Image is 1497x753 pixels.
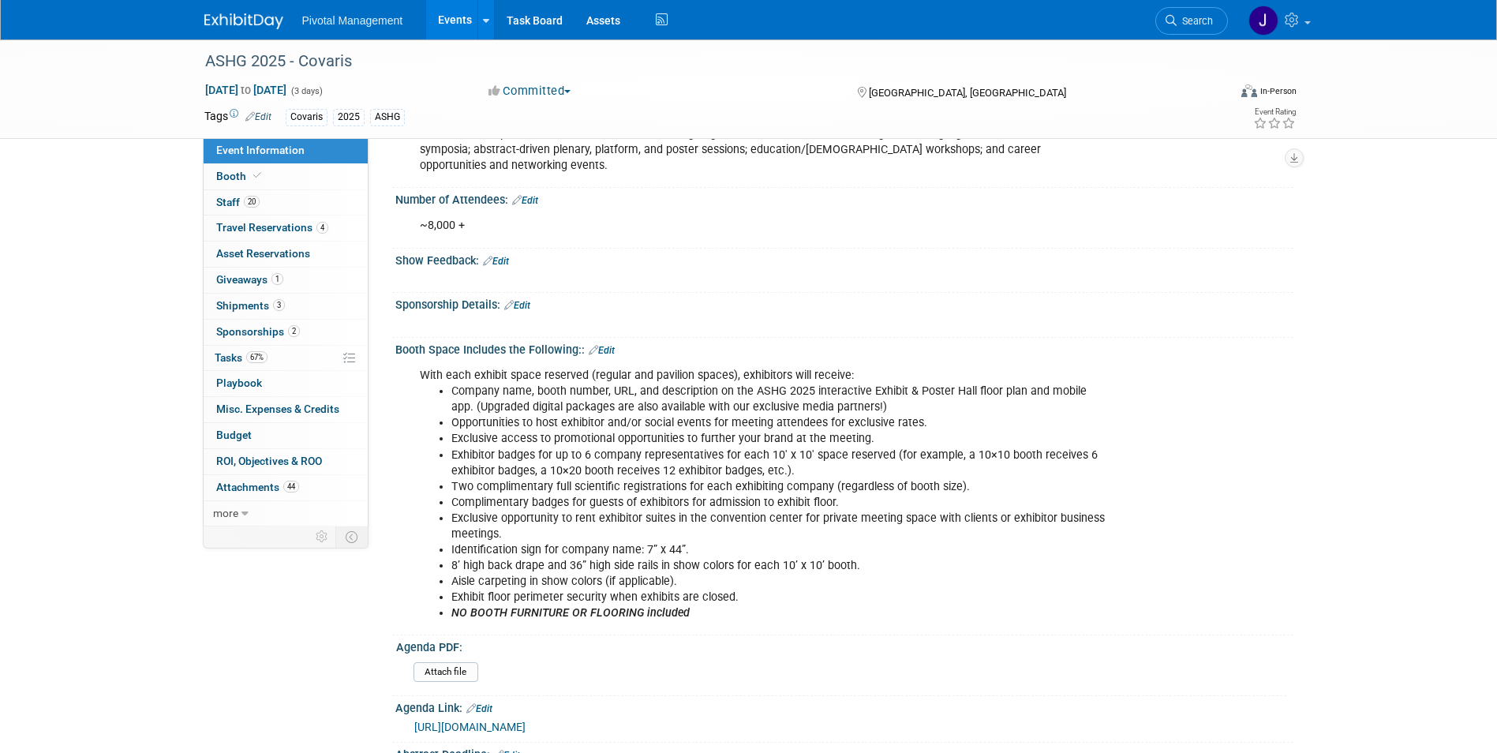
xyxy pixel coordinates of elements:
[216,299,285,312] span: Shipments
[396,635,1286,655] div: Agenda PDF:
[504,300,530,311] a: Edit
[409,103,1120,182] div: The ASHG Annual Meeting is the largest human genetics and genomics meeting and exposition in the ...
[245,111,271,122] a: Edit
[451,606,690,620] b: NO BOOTH FURNITURE OR FLOORING included
[451,574,1110,590] li: Aisle carpeting in show colors (if applicable).
[466,703,492,714] a: Edit
[1248,6,1278,36] img: Jessica Gatton
[395,338,1293,358] div: Booth Space Includes the Following::
[451,542,1110,558] li: Identification sign for company name: 7” x 44”.
[288,325,300,337] span: 2
[204,501,368,526] a: more
[451,415,1110,431] li: Opportunities to host exhibitor and/or social events for meeting attendees for exclusive rates.
[216,144,305,156] span: Event Information
[512,195,538,206] a: Edit
[204,215,368,241] a: Travel Reservations4
[409,210,1120,242] div: ~8,000 +
[286,109,327,126] div: Covaris
[244,196,260,208] span: 20
[283,481,299,493] span: 44
[238,84,253,96] span: to
[1135,82,1297,106] div: Event Format
[395,188,1293,208] div: Number of Attendees:
[451,558,1110,574] li: 8’ high back drape and 36” high side rails in show colors for each 10’ x 10’ booth.
[204,475,368,500] a: Attachments44
[216,325,300,338] span: Sponsorships
[204,13,283,29] img: ExhibitDay
[204,190,368,215] a: Staff20
[246,351,268,363] span: 67%
[451,590,1110,605] li: Exhibit floor perimeter security when exhibits are closed.
[589,345,615,356] a: Edit
[451,495,1110,511] li: Complimentary badges for guests of exhibitors for admission to exhibit floor.
[216,455,322,467] span: ROI, Objectives & ROO
[451,448,1110,479] li: Exhibitor badges for up to 6 company representatives for each 10′ x 10′ space reserved (for examp...
[216,196,260,208] span: Staff
[204,268,368,293] a: Giveaways1
[1253,108,1296,116] div: Event Rating
[395,249,1293,269] div: Show Feedback:
[204,83,287,97] span: [DATE] [DATE]
[216,376,262,389] span: Playbook
[316,222,328,234] span: 4
[271,273,283,285] span: 1
[204,371,368,396] a: Playbook
[200,47,1204,76] div: ASHG 2025 - Covaris
[1155,7,1228,35] a: Search
[216,429,252,441] span: Budget
[370,109,405,126] div: ASHG
[451,511,1110,542] li: Exclusive opportunity to rent exhibitor suites in the convention center for private meeting space...
[213,507,238,519] span: more
[204,108,271,126] td: Tags
[216,403,339,415] span: Misc. Expenses & Credits
[216,247,310,260] span: Asset Reservations
[204,138,368,163] a: Event Information
[302,14,403,27] span: Pivotal Management
[451,479,1110,495] li: Two complimentary full scientific registrations for each exhibiting company (regardless of booth ...
[1177,15,1213,27] span: Search
[204,242,368,267] a: Asset Reservations
[204,397,368,422] a: Misc. Expenses & Credits
[409,360,1120,629] div: With each exhibit space reserved (regular and pavilion spaces), exhibitors will receive:
[204,346,368,371] a: Tasks67%
[216,221,328,234] span: Travel Reservations
[216,481,299,493] span: Attachments
[1259,85,1297,97] div: In-Person
[204,294,368,319] a: Shipments3
[451,431,1110,447] li: Exclusive access to promotional opportunities to further your brand at the meeting.
[273,299,285,311] span: 3
[204,164,368,189] a: Booth
[483,83,577,99] button: Committed
[869,87,1066,99] span: [GEOGRAPHIC_DATA], [GEOGRAPHIC_DATA]
[414,721,526,733] a: [URL][DOMAIN_NAME]
[1241,84,1257,97] img: Format-Inperson.png
[253,171,261,180] i: Booth reservation complete
[395,696,1293,717] div: Agenda Link:
[451,384,1110,415] li: Company name, booth number, URL, and description on the ASHG 2025 interactive Exhibit & Poster Ha...
[204,423,368,448] a: Budget
[395,293,1293,313] div: Sponsorship Details:
[290,86,323,96] span: (3 days)
[215,351,268,364] span: Tasks
[333,109,365,126] div: 2025
[216,170,264,182] span: Booth
[204,320,368,345] a: Sponsorships2
[335,526,368,547] td: Toggle Event Tabs
[309,526,336,547] td: Personalize Event Tab Strip
[483,256,509,267] a: Edit
[216,273,283,286] span: Giveaways
[204,449,368,474] a: ROI, Objectives & ROO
